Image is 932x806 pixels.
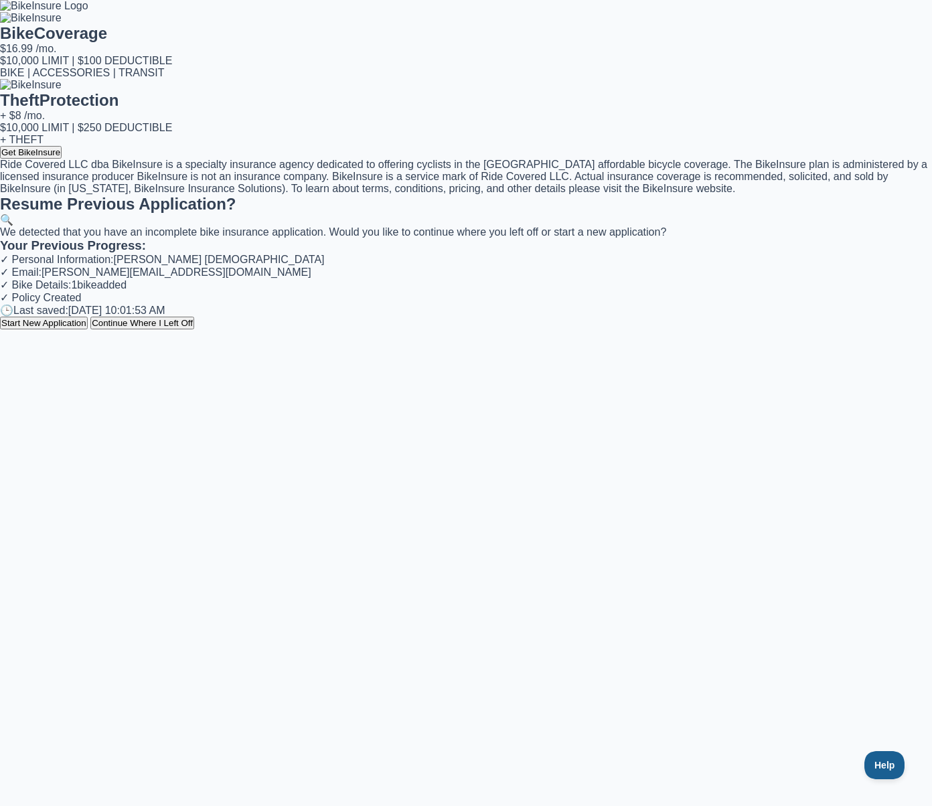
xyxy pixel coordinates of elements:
span: Protection [40,91,119,109]
button: Continue Where I Left Off [90,317,194,329]
span: $8 [9,110,21,121]
span: Bike Details: 1 bike added [11,279,127,291]
span: /mo. [24,110,45,121]
span: Policy Created [11,292,81,303]
span: Email: [PERSON_NAME][EMAIL_ADDRESS][DOMAIN_NAME] [11,266,311,278]
span: Coverage [34,24,107,42]
span: /mo. [35,43,56,54]
span: Personal Information: [PERSON_NAME] [DEMOGRAPHIC_DATA] [11,254,324,265]
iframe: Toggle Customer Support [864,751,905,779]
